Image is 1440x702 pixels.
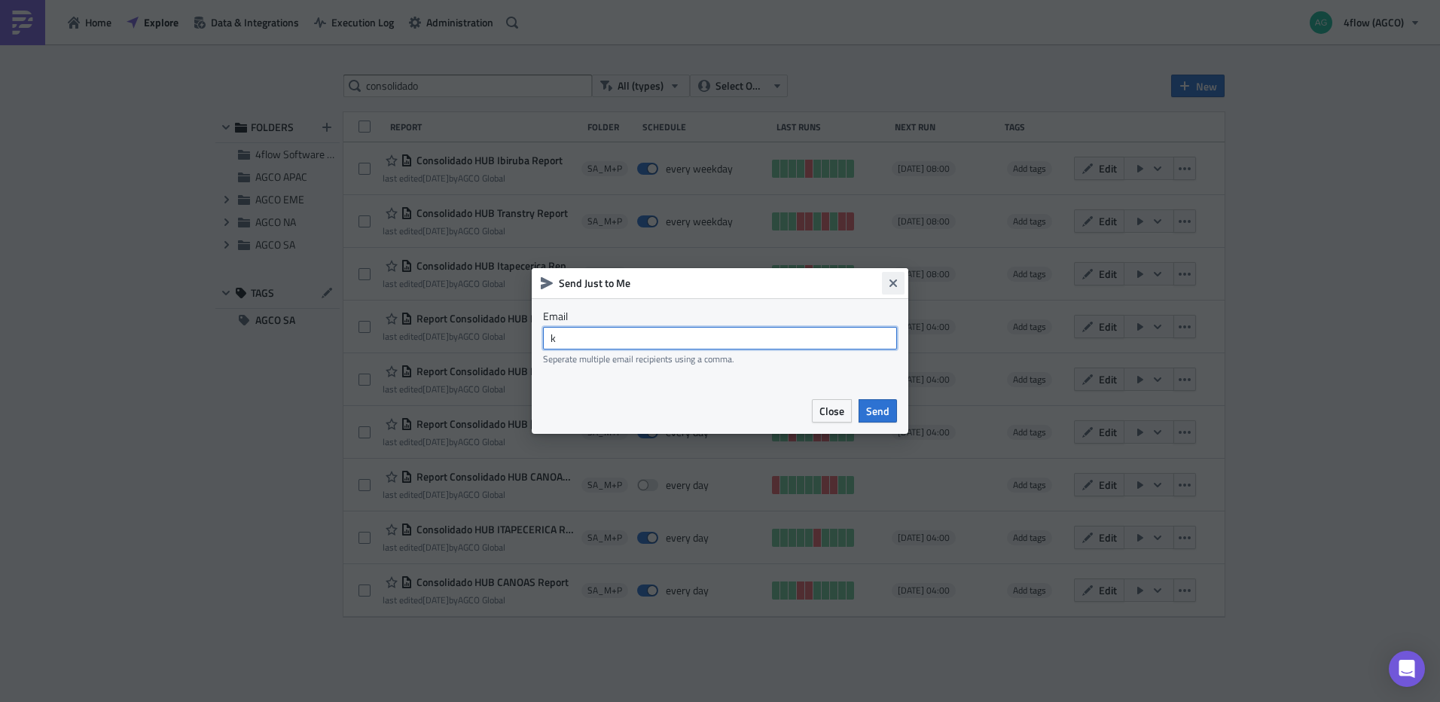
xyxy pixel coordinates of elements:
[812,399,852,423] button: Close
[859,399,897,423] button: Send
[1389,651,1425,687] div: Open Intercom Messenger
[819,403,844,419] span: Close
[559,276,883,290] h6: Send Just to Me
[866,403,889,419] span: Send
[543,310,897,323] label: Email
[543,353,897,365] div: Seperate multiple email recipients using a comma.
[882,272,905,295] button: Close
